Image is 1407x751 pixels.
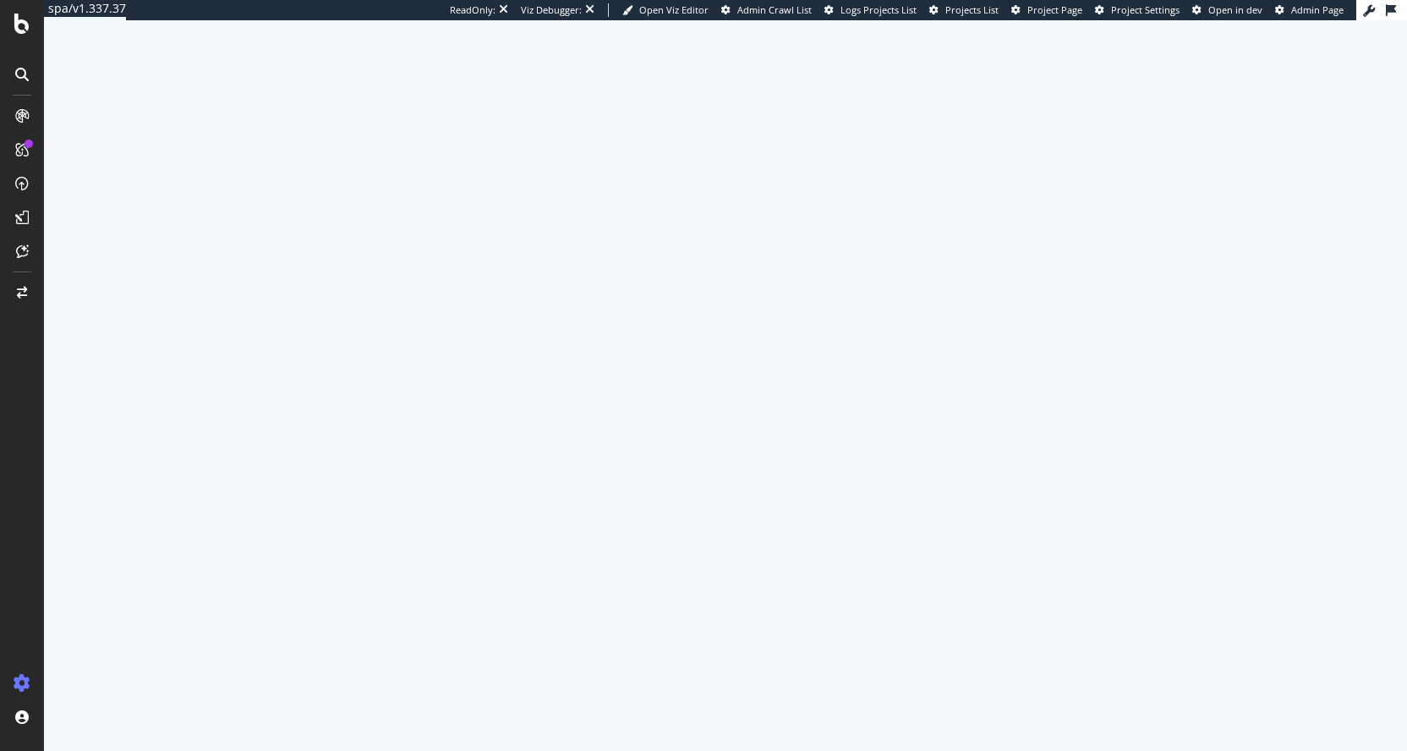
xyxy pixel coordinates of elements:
[1111,3,1180,16] span: Project Settings
[1275,3,1344,17] a: Admin Page
[1291,3,1344,16] span: Admin Page
[840,3,917,16] span: Logs Projects List
[1095,3,1180,17] a: Project Settings
[639,3,709,16] span: Open Viz Editor
[1192,3,1262,17] a: Open in dev
[737,3,812,16] span: Admin Crawl List
[824,3,917,17] a: Logs Projects List
[721,3,812,17] a: Admin Crawl List
[1011,3,1082,17] a: Project Page
[521,3,582,17] div: Viz Debugger:
[1208,3,1262,16] span: Open in dev
[1027,3,1082,16] span: Project Page
[450,3,495,17] div: ReadOnly:
[622,3,709,17] a: Open Viz Editor
[929,3,999,17] a: Projects List
[945,3,999,16] span: Projects List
